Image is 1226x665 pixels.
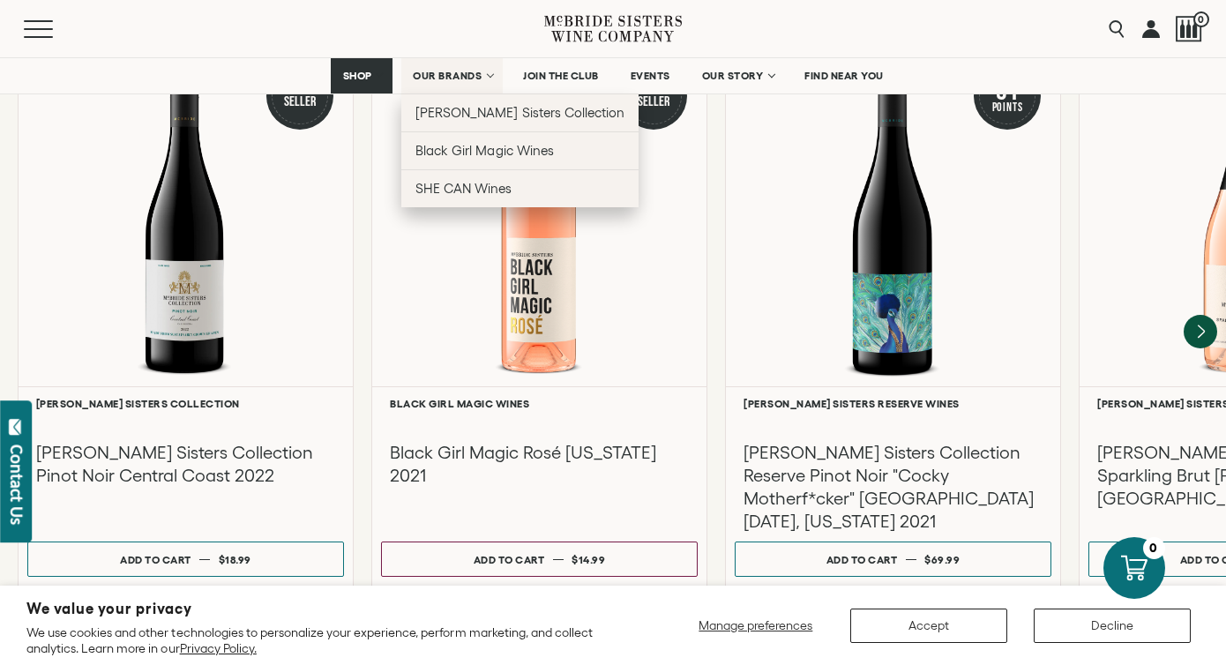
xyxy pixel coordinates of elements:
a: Red Best Seller McBride Sisters Collection Central Coast Pinot Noir [PERSON_NAME] Sisters Collect... [18,43,354,587]
p: We use cookies and other technologies to personalize your experience, perform marketing, and coll... [26,624,630,656]
a: Pink Best Seller Black Girl Magic Rosé California Black Girl Magic Wines Black Girl Magic Rosé [U... [371,43,707,587]
a: Privacy Policy. [180,641,257,655]
span: SHE CAN Wines [415,181,512,196]
span: $69.99 [924,554,960,565]
span: $14.99 [572,554,605,565]
button: Manage preferences [688,609,824,643]
a: FIND NEAR YOU [793,58,895,93]
span: EVENTS [631,70,670,82]
button: Next [1184,315,1217,348]
span: [PERSON_NAME] Sisters Collection [415,105,624,120]
a: Red 91 Points McBride Sisters Collection Reserve Pinot Noir "Cocky Motherf*cker" Santa Lucia High... [725,43,1061,587]
span: JOIN THE CLUB [523,70,599,82]
button: Accept [850,609,1007,643]
div: Add to cart [120,547,191,572]
span: FIND NEAR YOU [804,70,884,82]
a: Black Girl Magic Wines [401,131,639,169]
h3: [PERSON_NAME] Sisters Collection Pinot Noir Central Coast 2022 [36,441,335,487]
h2: We value your privacy [26,601,630,616]
span: $18.99 [219,554,251,565]
button: Add to cart $69.99 [735,542,1051,577]
a: SHE CAN Wines [401,169,639,207]
span: SHOP [342,70,372,82]
button: Mobile Menu Trigger [24,20,87,38]
a: OUR BRANDS [401,58,503,93]
div: 0 [1143,537,1165,559]
span: Black Girl Magic Wines [415,143,553,158]
h6: Black Girl Magic Wines [390,398,689,409]
h3: [PERSON_NAME] Sisters Collection Reserve Pinot Noir "Cocky Motherf*cker" [GEOGRAPHIC_DATA][DATE],... [744,441,1043,533]
button: Add to cart $14.99 [381,542,698,577]
h3: Black Girl Magic Rosé [US_STATE] 2021 [390,441,689,487]
div: Add to cart [826,547,898,572]
a: OUR STORY [691,58,785,93]
span: 0 [1193,11,1209,27]
a: SHOP [331,58,392,93]
div: Add to cart [474,547,545,572]
h6: [PERSON_NAME] Sisters Collection [36,398,335,409]
span: Manage preferences [699,618,812,632]
a: JOIN THE CLUB [512,58,610,93]
a: [PERSON_NAME] Sisters Collection [401,93,639,131]
button: Add to cart $18.99 [27,542,344,577]
span: OUR BRANDS [413,70,482,82]
div: Contact Us [8,445,26,525]
a: EVENTS [619,58,682,93]
span: OUR STORY [702,70,764,82]
button: Decline [1034,609,1191,643]
h6: [PERSON_NAME] Sisters Reserve Wines [744,398,1043,409]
